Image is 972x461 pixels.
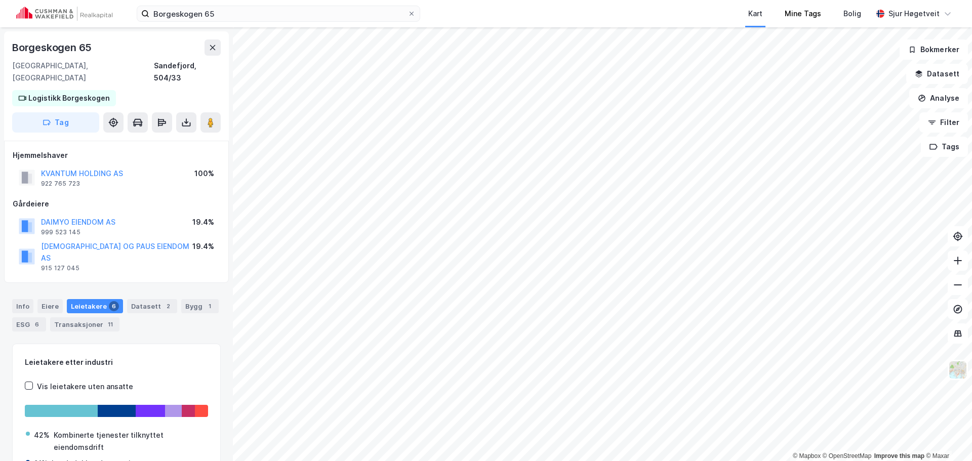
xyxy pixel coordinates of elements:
div: 19.4% [192,216,214,228]
div: [GEOGRAPHIC_DATA], [GEOGRAPHIC_DATA] [12,60,154,84]
div: 1 [205,301,215,311]
div: ESG [12,317,46,331]
div: Leietakere etter industri [25,356,208,368]
a: Improve this map [874,452,924,459]
button: Datasett [906,64,968,84]
div: Info [12,299,33,313]
div: Borgeskogen 65 [12,39,94,56]
div: Eiere [37,299,63,313]
div: Transaksjoner [50,317,119,331]
div: Mine Tags [785,8,821,20]
div: 6 [32,319,42,329]
a: OpenStreetMap [823,452,872,459]
img: cushman-wakefield-realkapital-logo.202ea83816669bd177139c58696a8fa1.svg [16,7,112,21]
input: Søk på adresse, matrikkel, gårdeiere, leietakere eller personer [149,6,408,21]
div: 19.4% [192,240,214,253]
div: Datasett [127,299,177,313]
div: 11 [105,319,115,329]
img: Z [948,360,967,380]
div: 922 765 723 [41,180,80,188]
div: 6 [109,301,119,311]
div: 42% [34,429,50,441]
iframe: Chat Widget [921,412,972,461]
div: Bygg [181,299,219,313]
button: Tag [12,112,99,133]
div: Hjemmelshaver [13,149,220,161]
div: Gårdeiere [13,198,220,210]
div: Leietakere [67,299,123,313]
button: Analyse [909,88,968,108]
div: 100% [194,167,214,180]
a: Mapbox [793,452,821,459]
button: Tags [921,137,968,157]
div: Vis leietakere uten ansatte [37,381,133,393]
div: Sandefjord, 504/33 [154,60,221,84]
div: 915 127 045 [41,264,79,272]
div: Kombinerte tjenester tilknyttet eiendomsdrift [54,429,207,453]
button: Bokmerker [900,39,968,60]
div: Sjur Høgetveit [888,8,940,20]
div: Logistikk Borgeskogen [28,92,110,104]
div: 2 [163,301,173,311]
div: 999 523 145 [41,228,80,236]
button: Filter [919,112,968,133]
div: Bolig [843,8,861,20]
div: Kart [748,8,762,20]
div: Kontrollprogram for chat [921,412,972,461]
